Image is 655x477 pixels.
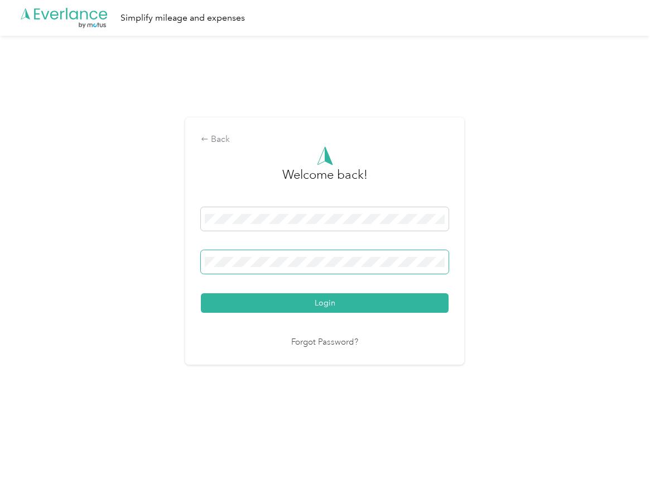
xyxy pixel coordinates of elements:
[201,293,449,313] button: Login
[121,11,245,25] div: Simplify mileage and expenses
[593,414,655,477] iframe: Everlance-gr Chat Button Frame
[282,165,368,195] h3: greeting
[291,336,358,349] a: Forgot Password?
[201,133,449,146] div: Back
